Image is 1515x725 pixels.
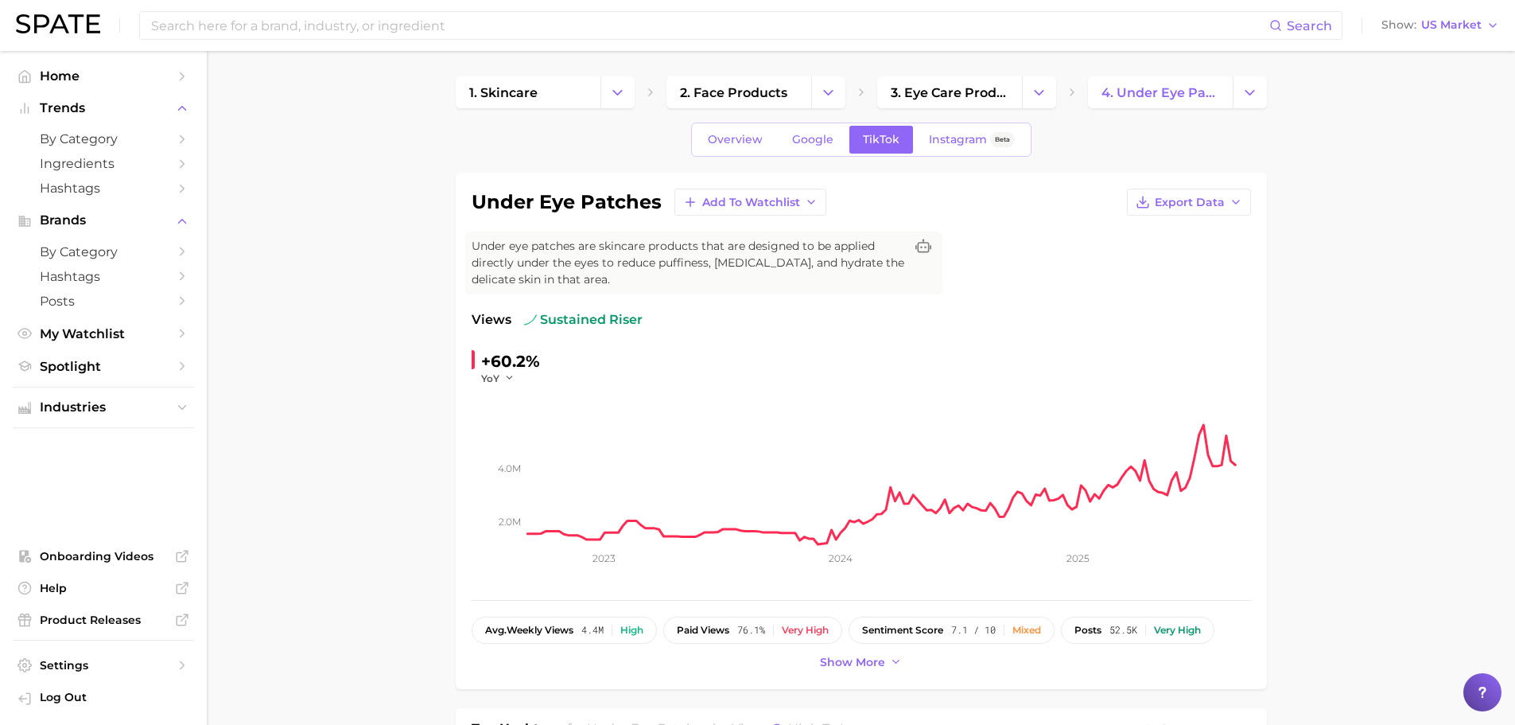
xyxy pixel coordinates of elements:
button: posts52.5kVery high [1061,617,1214,644]
div: High [620,625,643,636]
span: Spotlight [40,359,167,374]
a: My Watchlist [13,322,194,346]
span: Instagram [929,133,987,146]
span: paid views [677,625,729,636]
span: Hashtags [40,269,167,284]
span: Google [792,133,833,146]
span: TikTok [863,133,899,146]
input: Search here for a brand, industry, or ingredient [150,12,1269,39]
span: Onboarding Videos [40,549,167,563]
span: 4.4m [581,625,604,636]
tspan: 2.0m [499,516,521,528]
button: paid views76.1%Very high [663,617,842,644]
div: Mixed [1012,625,1041,636]
span: YoY [481,372,499,385]
span: by Category [40,244,167,259]
a: 4. under eye patches [1088,76,1233,108]
abbr: average [485,624,507,636]
span: Home [40,68,167,84]
button: Change Category [600,76,635,108]
a: InstagramBeta [915,126,1028,154]
span: posts [1074,625,1101,636]
tspan: 2025 [1066,552,1090,564]
button: Brands [13,209,194,232]
span: 1. skincare [469,85,538,100]
span: 76.1% [737,625,765,636]
button: Industries [13,396,194,419]
span: Search [1287,18,1332,33]
a: 1. skincare [456,76,600,108]
span: Overview [708,133,763,146]
span: 2. face products [680,85,787,100]
a: 2. face products [666,76,811,108]
tspan: 2024 [829,552,853,564]
span: Trends [40,101,167,115]
span: Help [40,581,167,595]
a: by Category [13,127,194,151]
span: weekly views [485,625,573,636]
button: Change Category [1233,76,1267,108]
span: Posts [40,294,167,309]
button: Export Data [1127,189,1251,216]
a: TikTok [849,126,913,154]
a: Help [13,576,194,600]
button: Change Category [811,76,845,108]
a: Hashtags [13,176,194,201]
button: sentiment score7.1 / 10Mixed [849,617,1055,644]
tspan: 4.0m [498,462,521,474]
div: +60.2% [481,349,540,374]
span: 52.5k [1109,625,1137,636]
span: Brands [40,213,167,228]
span: My Watchlist [40,326,167,341]
span: US Market [1421,21,1482,29]
a: Ingredients [13,151,194,176]
div: Very high [1154,625,1201,636]
span: Settings [40,658,167,672]
span: Under eye patches are skincare products that are designed to be applied directly under the eyes t... [472,238,904,288]
a: Settings [13,653,194,677]
a: by Category [13,240,194,264]
span: Ingredients [40,156,167,171]
a: Home [13,64,194,88]
a: Google [779,126,847,154]
span: sentiment score [862,625,943,636]
button: Change Category [1022,76,1056,108]
a: Onboarding Videos [13,544,194,568]
span: Log Out [40,690,181,704]
span: Add to Watchlist [702,196,800,209]
span: by Category [40,131,167,146]
span: Hashtags [40,181,167,196]
span: Show more [820,656,885,669]
button: YoY [481,372,515,385]
button: Add to Watchlist [674,189,826,216]
h1: under eye patches [472,193,662,212]
span: 4. under eye patches [1101,85,1219,100]
span: Export Data [1155,196,1225,209]
span: Show [1381,21,1416,29]
tspan: 2023 [592,552,616,564]
img: SPATE [16,14,100,33]
div: Very high [782,625,829,636]
span: 7.1 / 10 [951,625,996,636]
a: Hashtags [13,264,194,289]
span: Beta [995,133,1010,146]
span: Views [472,310,511,329]
span: Industries [40,400,167,415]
a: 3. eye care products [877,76,1022,108]
span: 3. eye care products [891,85,1008,100]
a: Overview [694,126,776,154]
a: Posts [13,289,194,314]
button: avg.weekly views4.4mHigh [472,617,657,644]
a: Product Releases [13,608,194,632]
span: sustained riser [524,310,643,329]
button: Trends [13,96,194,120]
a: Log out. Currently logged in with e-mail yemin@goodai-global.com. [13,685,194,712]
img: sustained riser [524,314,537,326]
button: ShowUS Market [1377,15,1503,36]
span: Product Releases [40,613,167,627]
a: Spotlight [13,354,194,379]
button: Show more [816,652,907,673]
